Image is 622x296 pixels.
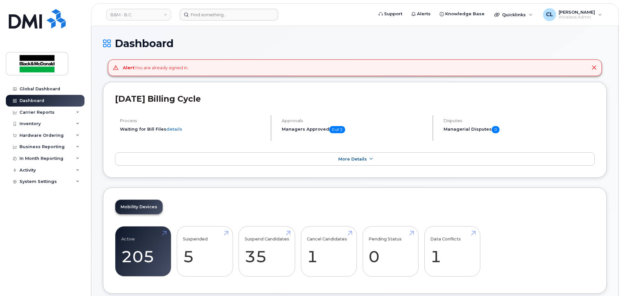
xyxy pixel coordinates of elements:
h2: [DATE] Billing Cycle [115,94,595,104]
span: More Details [338,157,367,161]
h4: Process [120,118,265,123]
a: Suspended 5 [183,230,227,273]
span: 0 of 2 [329,126,345,133]
h1: Dashboard [103,38,607,49]
a: details [166,126,182,132]
h5: Managers Approved [282,126,427,133]
h4: Approvals [282,118,427,123]
a: Pending Status 0 [369,230,412,273]
a: Cancel Candidates 1 [307,230,351,273]
h5: Managerial Disputes [444,126,595,133]
strong: Alert [123,65,135,70]
a: Suspend Candidates 35 [245,230,289,273]
a: Active 205 [121,230,165,273]
div: You are already signed in. [123,65,188,71]
li: Waiting for Bill Files [120,126,265,132]
a: Mobility Devices [115,200,162,214]
span: 0 [492,126,499,133]
a: Data Conflicts 1 [430,230,474,273]
h4: Disputes [444,118,595,123]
